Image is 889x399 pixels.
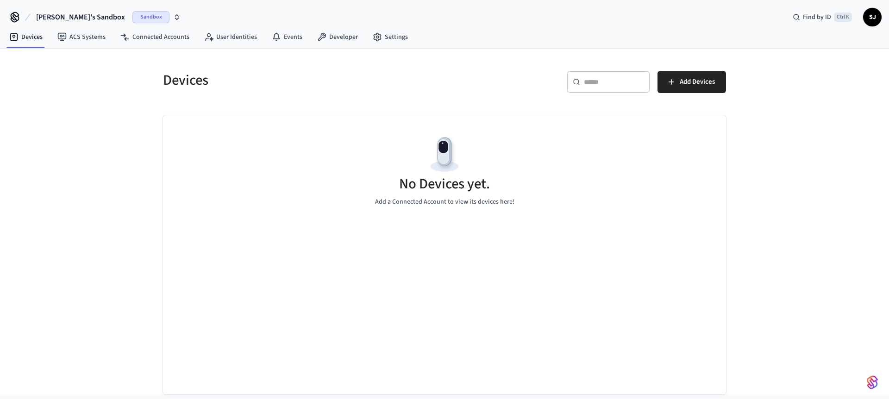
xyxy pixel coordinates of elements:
h5: Devices [163,71,439,90]
span: Sandbox [132,11,169,23]
a: ACS Systems [50,29,113,45]
img: Devices Empty State [424,134,465,175]
p: Add a Connected Account to view its devices here! [375,197,514,207]
span: Find by ID [803,12,831,22]
h5: No Devices yet. [399,175,490,193]
button: SJ [863,8,882,26]
a: Connected Accounts [113,29,197,45]
span: SJ [864,9,881,25]
span: Add Devices [680,76,715,88]
a: Developer [310,29,365,45]
a: User Identities [197,29,264,45]
a: Settings [365,29,415,45]
span: [PERSON_NAME]'s Sandbox [36,12,125,23]
a: Events [264,29,310,45]
span: Ctrl K [834,12,852,22]
img: SeamLogoGradient.69752ec5.svg [867,375,878,390]
div: Find by IDCtrl K [785,9,859,25]
button: Add Devices [657,71,726,93]
a: Devices [2,29,50,45]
